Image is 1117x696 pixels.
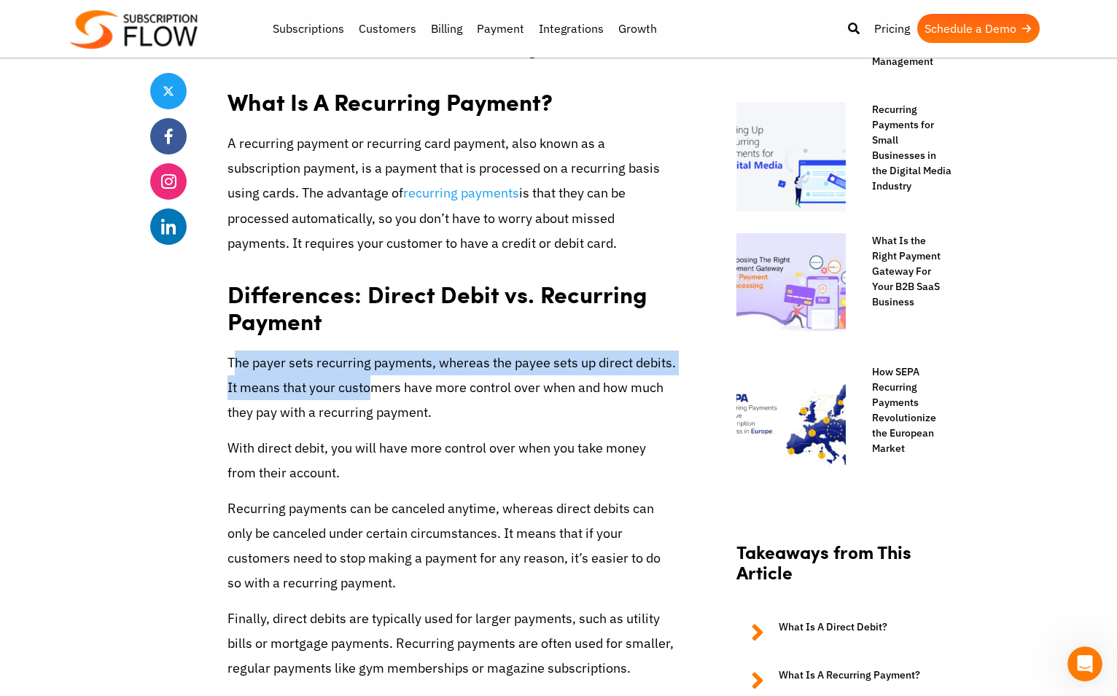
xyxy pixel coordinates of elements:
[227,74,677,120] h2: What Is A Recurring Payment?
[857,233,952,310] a: What Is the Right Payment Gateway For Your B2B SaaS Business
[736,233,846,343] img: Payment-Gateway-for-B2B-SaaS
[857,364,952,456] a: How SEPA Recurring Payments Revolutionize the European Market
[857,102,952,194] a: Recurring Payments for Small Businesses in the Digital Media Industry
[227,496,677,596] p: Recurring payments can be canceled anytime, whereas direct debits can only be canceled under cert...
[265,14,351,43] a: Subscriptions
[736,619,952,646] a: What Is A Direct Debit?
[424,14,470,43] a: Billing
[736,102,846,211] img: Recurring-Payments-for-Small-Businesses-in-the-Digital-Media-Industry
[1067,646,1102,681] iframe: Intercom live chat
[917,14,1040,43] a: Schedule a Demo
[403,184,519,201] a: recurring payments
[351,14,424,43] a: Customers
[227,606,677,681] p: Finally, direct debits are typically used for larger payments, such as utility bills or mortgage ...
[227,351,677,426] p: The payer sets recurring payments, whereas the payee sets up direct debits. It means that your cu...
[532,14,611,43] a: Integrations
[736,364,846,474] img: Sepa recurring payments
[736,668,952,694] a: What Is A Recurring Payment?
[867,14,917,43] a: Pricing
[611,14,664,43] a: Growth
[70,10,198,49] img: Subscriptionflow
[227,266,677,339] h2: Differences: Direct Debit vs. Recurring Payment
[470,14,532,43] a: Payment
[736,541,952,598] h2: Takeaways from This Article
[227,131,677,256] p: A recurring payment or recurring card payment, also known as a subscription payment, is a payment...
[227,436,677,485] p: With direct debit, you will have more control over when you take money from their account.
